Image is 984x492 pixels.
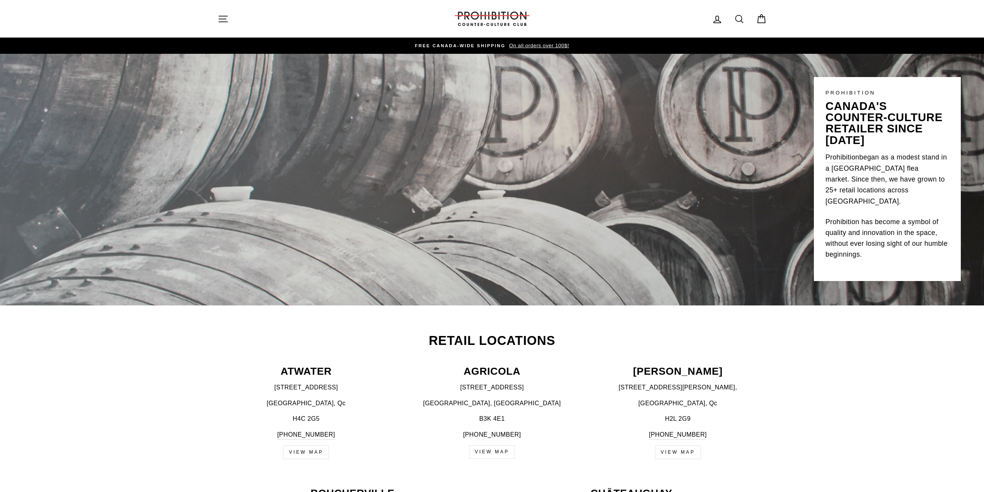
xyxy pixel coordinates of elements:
[825,101,949,146] p: canada's counter-culture retailer since [DATE]
[218,366,395,377] p: ATWATER
[283,446,329,459] a: VIEW MAP
[403,382,581,393] p: [STREET_ADDRESS]
[218,414,395,424] p: H4C 2G5
[825,89,949,97] p: PROHIBITION
[825,152,860,163] a: Prohibition
[825,216,949,260] p: Prohibition has become a symbol of quality and innovation in the space, without ever losing sight...
[218,382,395,393] p: [STREET_ADDRESS]
[277,430,335,440] a: [PHONE_NUMBER]
[469,445,515,459] a: VIEW MAP
[649,430,707,440] a: [PHONE_NUMBER]
[403,398,581,408] p: [GEOGRAPHIC_DATA], [GEOGRAPHIC_DATA]
[220,41,765,50] a: FREE CANADA-WIDE SHIPPING On all orders over 100$!
[403,366,581,377] p: AGRICOLA
[454,12,531,26] img: PROHIBITION COUNTER-CULTURE CLUB
[403,414,581,424] p: B3K 4E1
[589,398,767,408] p: [GEOGRAPHIC_DATA], Qc
[825,152,949,207] p: began as a modest stand in a [GEOGRAPHIC_DATA] flea market. Since then, we have grown to 25+ reta...
[655,446,701,459] a: view map
[589,382,767,393] p: [STREET_ADDRESS][PERSON_NAME],
[415,43,505,48] span: FREE CANADA-WIDE SHIPPING
[218,334,767,347] h2: Retail Locations
[589,414,767,424] p: H2L 2G9
[218,398,395,408] p: [GEOGRAPHIC_DATA], Qc
[507,43,569,48] span: On all orders over 100$!
[403,430,581,440] p: [PHONE_NUMBER]
[589,366,767,377] p: [PERSON_NAME]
